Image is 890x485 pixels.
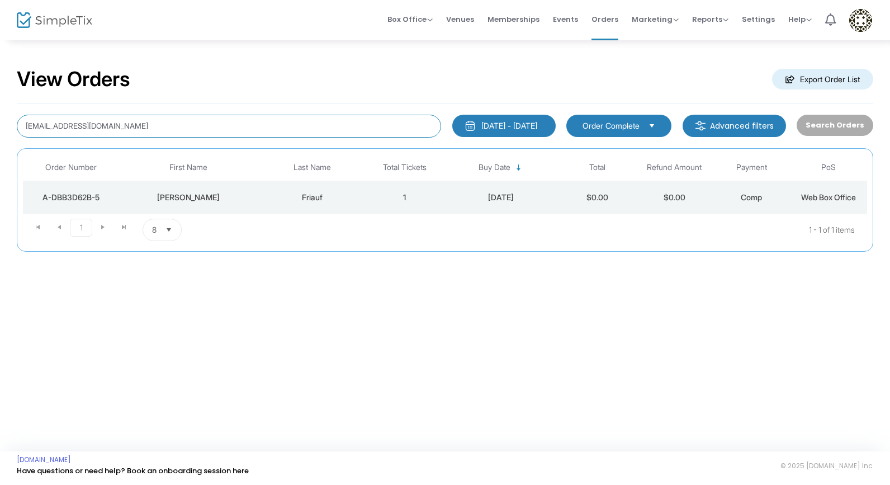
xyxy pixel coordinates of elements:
[23,154,867,214] div: Data table
[514,163,523,172] span: Sortable
[695,120,706,131] img: filter
[161,219,177,241] button: Select
[17,67,130,92] h2: View Orders
[26,192,116,203] div: A-DBB3D62B-5
[452,115,556,137] button: [DATE] - [DATE]
[446,192,556,203] div: 9/8/2025
[261,192,363,203] div: Friauf
[481,120,537,131] div: [DATE] - [DATE]
[821,163,836,172] span: PoS
[583,120,640,131] span: Order Complete
[479,163,510,172] span: Buy Date
[169,163,207,172] span: First Name
[742,5,775,34] span: Settings
[17,465,249,476] a: Have questions or need help? Book an onboarding session here
[446,5,474,34] span: Venues
[780,462,873,470] span: © 2025 [DOMAIN_NAME] Inc.
[636,154,713,181] th: Refund Amount
[801,192,856,202] span: Web Box Office
[558,154,636,181] th: Total
[17,455,71,464] a: [DOMAIN_NAME]
[366,181,443,214] td: 1
[152,224,157,236] span: 8
[465,120,476,131] img: monthly
[293,163,331,172] span: Last Name
[741,192,762,202] span: Comp
[70,219,92,237] span: Page 1
[558,181,636,214] td: $0.00
[636,181,713,214] td: $0.00
[692,14,728,25] span: Reports
[553,5,578,34] span: Events
[788,14,812,25] span: Help
[387,14,433,25] span: Box Office
[122,192,255,203] div: Cheryl
[632,14,679,25] span: Marketing
[45,163,97,172] span: Order Number
[644,120,660,132] button: Select
[293,219,855,241] kendo-pager-info: 1 - 1 of 1 items
[487,5,539,34] span: Memberships
[736,163,767,172] span: Payment
[591,5,618,34] span: Orders
[17,115,441,138] input: Search by name, email, phone, order number, ip address, or last 4 digits of card
[366,154,443,181] th: Total Tickets
[772,69,873,90] m-button: Export Order List
[683,115,786,137] m-button: Advanced filters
